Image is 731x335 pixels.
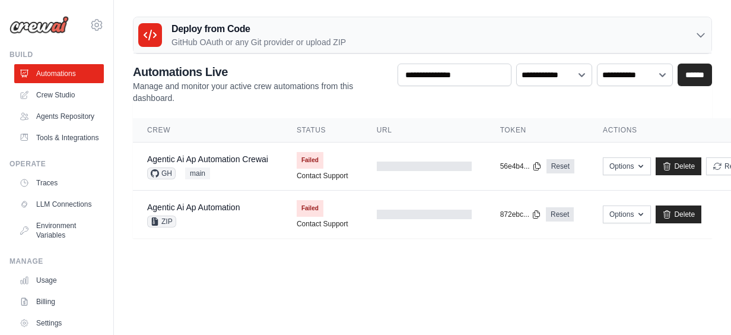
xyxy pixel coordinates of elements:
[363,118,486,143] th: URL
[133,64,388,80] h2: Automations Live
[9,50,104,59] div: Build
[14,86,104,105] a: Crew Studio
[603,157,651,175] button: Options
[14,128,104,147] a: Tools & Integrations
[14,195,104,214] a: LLM Connections
[603,206,651,223] button: Options
[147,154,268,164] a: Agentic Ai Ap Automation Crewai
[546,159,574,173] a: Reset
[297,171,348,181] a: Contact Support
[147,167,176,179] span: GH
[14,216,104,245] a: Environment Variables
[500,162,542,171] button: 56e4b4...
[297,200,323,217] span: Failed
[147,203,240,212] a: Agentic Ai Ap Automation
[546,207,574,222] a: Reset
[14,271,104,290] a: Usage
[14,173,104,192] a: Traces
[282,118,363,143] th: Status
[171,36,346,48] p: GitHub OAuth or any Git provider or upload ZIP
[14,292,104,311] a: Billing
[14,64,104,83] a: Automations
[656,157,701,175] a: Delete
[185,167,210,179] span: main
[133,118,282,143] th: Crew
[14,314,104,333] a: Settings
[9,159,104,169] div: Operate
[297,219,348,229] a: Contact Support
[9,16,69,34] img: Logo
[147,216,176,227] span: ZIP
[14,107,104,126] a: Agents Repository
[656,206,701,223] a: Delete
[486,118,589,143] th: Token
[500,210,541,219] button: 872ebc...
[171,22,346,36] h3: Deploy from Code
[9,257,104,266] div: Manage
[133,80,388,104] p: Manage and monitor your active crew automations from this dashboard.
[297,152,323,169] span: Failed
